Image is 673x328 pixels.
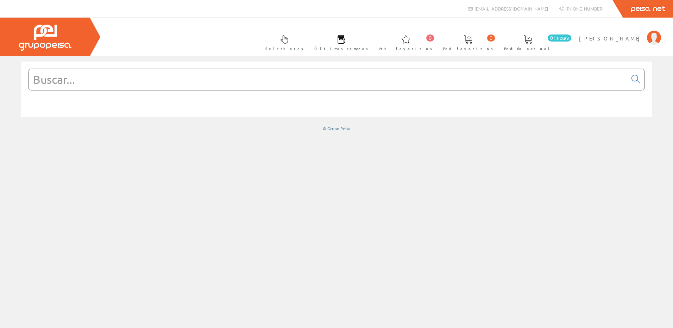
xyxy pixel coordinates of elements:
input: Buscar... [29,69,627,90]
span: Selectores [265,45,303,52]
span: [PERSON_NAME] [579,35,643,42]
span: 0 [487,34,495,42]
span: [EMAIL_ADDRESS][DOMAIN_NAME] [474,6,548,12]
a: Selectores [258,29,307,55]
span: 0 línea/s [548,34,571,42]
span: [PHONE_NUMBER] [565,6,604,12]
span: Últimas compras [314,45,368,52]
a: [PERSON_NAME] [579,29,661,36]
span: Art. favoritos [379,45,432,52]
img: Grupo Peisa [19,25,71,51]
a: Últimas compras [307,29,372,55]
span: Pedido actual [504,45,552,52]
span: 0 [426,34,434,42]
span: Ped. favoritos [443,45,493,52]
div: © Grupo Peisa [21,126,652,132]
